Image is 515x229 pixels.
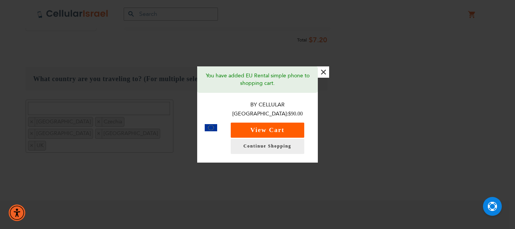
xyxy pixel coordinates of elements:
button: × [318,66,329,78]
p: By Cellular [GEOGRAPHIC_DATA]: [225,100,311,119]
div: Accessibility Menu [9,204,25,221]
a: Continue Shopping [231,139,304,154]
p: You have added EU Rental simple phone to shopping cart. [203,72,312,87]
button: View Cart [231,123,304,138]
span: $90.00 [288,111,303,117]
